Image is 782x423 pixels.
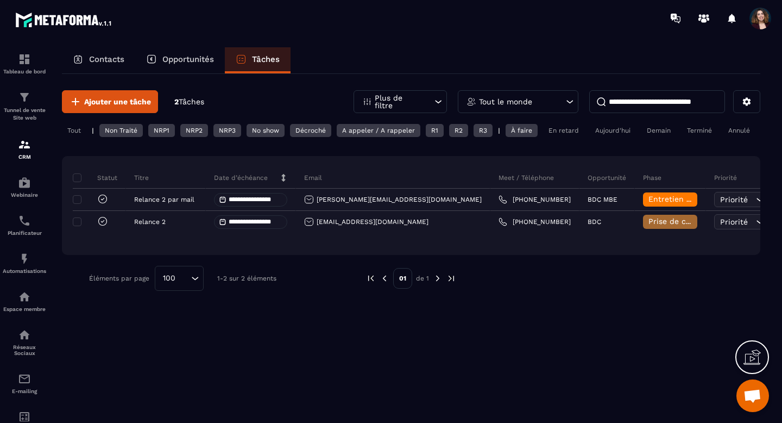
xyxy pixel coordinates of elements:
p: Tout le monde [479,98,532,105]
a: formationformationTunnel de vente Site web [3,83,46,130]
span: Priorité [720,217,748,226]
div: NRP3 [213,124,241,137]
img: formation [18,91,31,104]
img: formation [18,53,31,66]
p: Meet / Téléphone [499,173,554,182]
a: Contacts [62,47,135,73]
img: next [433,273,443,283]
img: automations [18,252,31,265]
a: [PHONE_NUMBER] [499,195,571,204]
img: email [18,372,31,385]
a: schedulerschedulerPlanificateur [3,206,46,244]
div: No show [247,124,285,137]
img: formation [18,138,31,151]
img: scheduler [18,214,31,227]
p: Automatisations [3,268,46,274]
img: prev [366,273,376,283]
div: Terminé [682,124,717,137]
p: Priorité [714,173,737,182]
p: de 1 [416,274,429,283]
span: Prise de contact [648,217,710,226]
div: Décroché [290,124,331,137]
div: R2 [449,124,468,137]
a: automationsautomationsEspace membre [3,282,46,320]
p: Relance 2 [134,218,166,226]
p: Tableau de bord [3,69,46,74]
div: Tout [62,124,86,137]
span: Entretien découverte [648,195,728,203]
a: automationsautomationsAutomatisations [3,244,46,282]
span: Ajouter une tâche [84,96,151,107]
p: BDC MBE [588,196,617,203]
p: Espace membre [3,306,46,312]
p: Réseaux Sociaux [3,344,46,356]
p: Webinaire [3,192,46,198]
div: Non Traité [99,124,143,137]
p: Email [304,173,322,182]
a: Ouvrir le chat [736,380,769,412]
div: Search for option [155,266,204,291]
div: Aujourd'hui [590,124,636,137]
img: automations [18,176,31,189]
a: formationformationCRM [3,130,46,168]
p: Tunnel de vente Site web [3,107,46,122]
img: social-network [18,328,31,341]
p: Plus de filtre [375,94,422,109]
a: [PHONE_NUMBER] [499,217,571,226]
p: Relance 2 par mail [134,196,194,203]
span: Priorité [720,195,748,204]
p: 2 [174,97,204,107]
img: automations [18,290,31,303]
a: automationsautomationsWebinaire [3,168,46,206]
div: A appeler / A rappeler [337,124,420,137]
p: | [498,127,500,134]
p: Statut [75,173,117,182]
a: Tâches [225,47,291,73]
p: Éléments par page [89,275,149,282]
div: Annulé [723,124,755,137]
p: Opportunités [162,54,214,64]
div: À faire [506,124,538,137]
p: 1-2 sur 2 éléments [217,275,276,282]
img: prev [380,273,389,283]
p: Opportunité [588,173,626,182]
span: 100 [159,272,179,284]
div: NRP1 [148,124,175,137]
a: emailemailE-mailing [3,364,46,402]
p: Phase [643,173,661,182]
p: E-mailing [3,388,46,394]
div: R1 [426,124,444,137]
div: En retard [543,124,584,137]
span: Tâches [179,97,204,106]
p: Date d’échéance [214,173,268,182]
a: social-networksocial-networkRéseaux Sociaux [3,320,46,364]
a: Opportunités [135,47,225,73]
p: CRM [3,154,46,160]
p: Titre [134,173,149,182]
div: Demain [641,124,676,137]
img: logo [15,10,113,29]
div: NRP2 [180,124,208,137]
p: | [92,127,94,134]
div: R3 [474,124,493,137]
a: formationformationTableau de bord [3,45,46,83]
img: next [446,273,456,283]
input: Search for option [179,272,188,284]
p: 01 [393,268,412,289]
p: Planificateur [3,230,46,236]
button: Ajouter une tâche [62,90,158,113]
p: Contacts [89,54,124,64]
p: Tâches [252,54,280,64]
p: BDC [588,218,601,226]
